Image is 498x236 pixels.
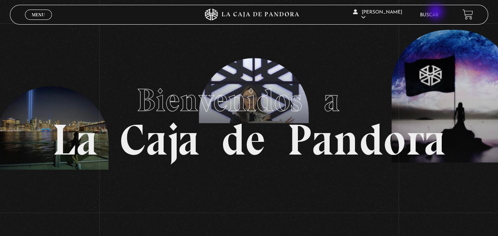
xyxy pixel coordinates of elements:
[137,81,362,119] span: Bienvenidos a
[353,10,402,20] span: [PERSON_NAME]
[32,12,45,17] span: Menu
[52,74,446,162] h1: La Caja de Pandora
[420,13,439,17] a: Buscar
[462,9,473,20] a: View your shopping cart
[29,19,48,25] span: Cerrar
